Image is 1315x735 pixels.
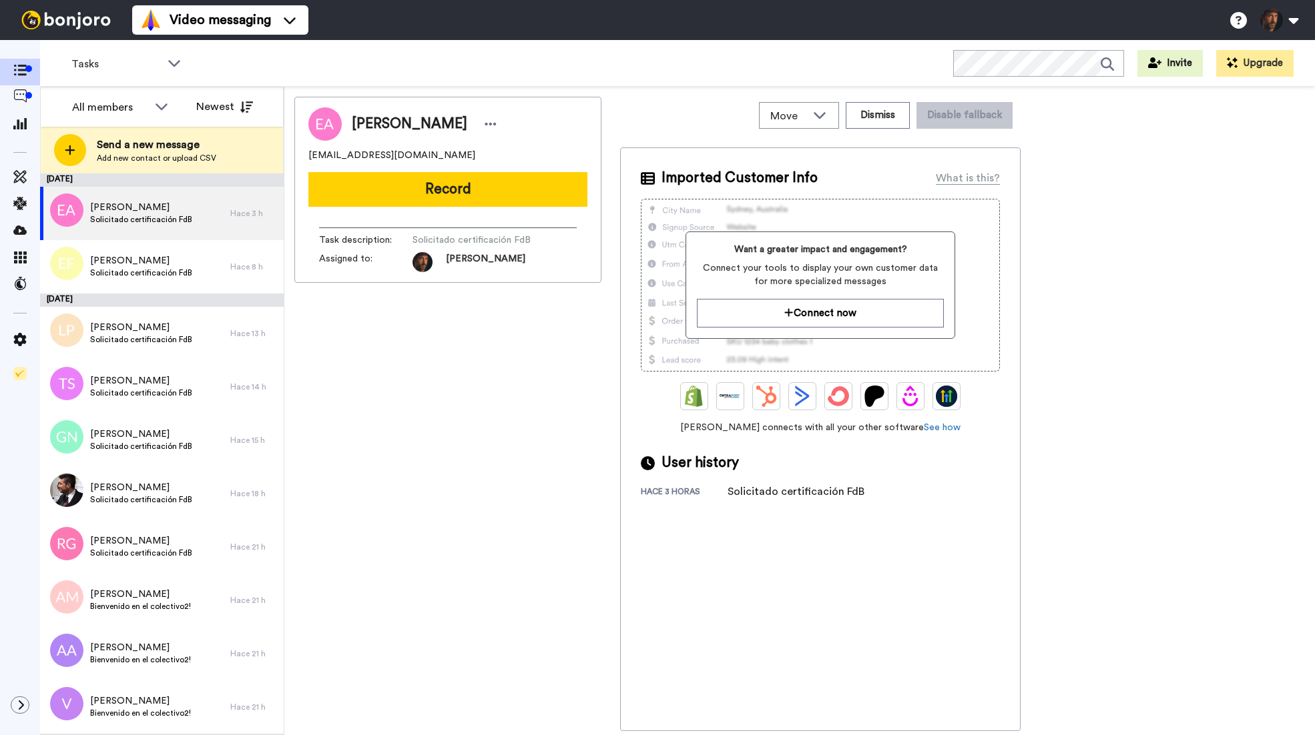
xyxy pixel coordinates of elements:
[71,56,161,72] span: Tasks
[308,172,587,207] button: Record
[230,328,277,339] div: Hace 13 h
[16,11,116,29] img: bj-logo-header-white.svg
[697,299,943,327] button: Connect now
[97,153,216,163] span: Add new contact or upload CSV
[319,252,413,272] span: Assigned to:
[90,494,192,505] span: Solicitado certificación FdB
[413,233,539,247] span: Solicitado certificación FdB
[90,388,192,398] span: Solicitado certificación FdB
[792,386,813,407] img: ActiveCampaign
[230,261,277,272] div: Hace 8 h
[13,367,27,380] img: Checklist.svg
[319,233,413,247] span: Task description :
[230,382,277,392] div: Hace 14 h
[756,386,777,407] img: Hubspot
[40,173,284,187] div: [DATE]
[230,208,277,219] div: Hace 3 h
[90,321,192,334] span: [PERSON_NAME]
[90,548,192,558] span: Solicitado certificación FdB
[641,486,728,500] div: hace 3 horas
[186,93,263,120] button: Newest
[446,252,525,272] span: [PERSON_NAME]
[828,386,849,407] img: ConvertKit
[72,99,148,115] div: All members
[864,386,885,407] img: Patreon
[684,386,705,407] img: Shopify
[90,428,192,441] span: [PERSON_NAME]
[50,420,83,454] img: gn.png
[924,423,961,432] a: See how
[90,641,191,654] span: [PERSON_NAME]
[50,580,83,614] img: am.png
[90,254,192,267] span: [PERSON_NAME]
[413,252,433,272] img: 433a0d39-d5e5-4e8b-95ab-563eba39db7f-1570019947.jpg
[50,474,83,507] img: f6104c56-72ac-461b-ab99-572f41a09ffa.jpg
[846,102,910,129] button: Dismiss
[230,542,277,552] div: Hace 21 h
[90,374,192,388] span: [PERSON_NAME]
[90,267,192,278] span: Solicitado certificación FdB
[50,247,83,280] img: ef.png
[50,193,83,227] img: ea.png
[90,481,192,494] span: [PERSON_NAME]
[230,595,277,606] div: Hace 21 h
[90,694,191,708] span: [PERSON_NAME]
[230,435,277,446] div: Hace 15 h
[90,708,191,718] span: Bienvenido en el colectivo2!
[230,648,277,659] div: Hace 21 h
[50,527,83,560] img: rg.png
[916,102,1013,129] button: Disable fallback
[697,243,943,256] span: Want a greater impact and engagement?
[1216,50,1294,77] button: Upgrade
[1137,50,1203,77] button: Invite
[720,386,741,407] img: Ontraport
[728,484,864,500] div: Solicitado certificación FdB
[90,601,191,612] span: Bienvenido en el colectivo2!
[662,168,818,188] span: Imported Customer Info
[50,367,83,400] img: ts.png
[770,108,806,124] span: Move
[90,201,192,214] span: [PERSON_NAME]
[90,441,192,452] span: Solicitado certificación FdB
[308,149,475,162] span: [EMAIL_ADDRESS][DOMAIN_NAME]
[641,421,1000,434] span: [PERSON_NAME] connects with all your other software
[140,9,162,31] img: vm-color.svg
[900,386,921,407] img: Drip
[97,137,216,153] span: Send a new message
[170,11,271,29] span: Video messaging
[90,334,192,345] span: Solicitado certificación FdB
[697,261,943,288] span: Connect your tools to display your own customer data for more specialized messages
[308,107,342,141] img: Image of Enzo Angelini
[230,488,277,499] div: Hace 18 h
[50,634,83,667] img: aa.png
[230,702,277,712] div: Hace 21 h
[90,588,191,601] span: [PERSON_NAME]
[936,386,957,407] img: GoHighLevel
[50,687,83,720] img: v.png
[50,313,83,347] img: lp.png
[90,214,192,225] span: Solicitado certificación FdB
[90,654,191,665] span: Bienvenido en el colectivo2!
[936,170,1000,186] div: What is this?
[40,293,284,307] div: [DATE]
[90,534,192,548] span: [PERSON_NAME]
[352,114,467,134] span: [PERSON_NAME]
[662,453,739,473] span: User history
